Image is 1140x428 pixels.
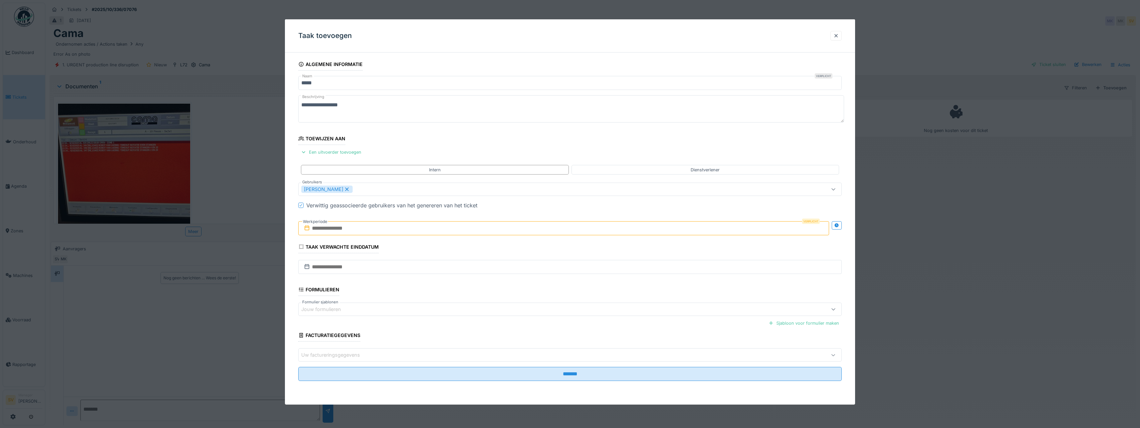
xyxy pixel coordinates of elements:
[301,93,326,101] label: Beschrijving
[306,201,477,209] div: Verwittig geassocieerde gebruikers van het genereren van het ticket
[301,186,353,193] div: [PERSON_NAME]
[301,299,340,305] label: Formulier sjablonen
[301,351,369,359] div: Uw factureringsgegevens
[298,134,345,145] div: Toewijzen aan
[691,166,720,173] div: Dienstverlener
[301,73,314,79] label: Naam
[298,148,364,157] div: Een uitvoerder toevoegen
[301,306,350,313] div: Jouw formulieren
[429,166,441,173] div: Intern
[298,59,363,71] div: Algemene informatie
[815,73,832,79] div: Verplicht
[302,218,328,225] label: Werkperiode
[298,242,379,253] div: Taak verwachte einddatum
[301,179,323,185] label: Gebruikers
[766,319,842,328] div: Sjabloon voor formulier maken
[298,285,339,296] div: Formulieren
[298,32,352,40] h3: Taak toevoegen
[298,330,360,342] div: Facturatiegegevens
[802,219,820,224] div: Verplicht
